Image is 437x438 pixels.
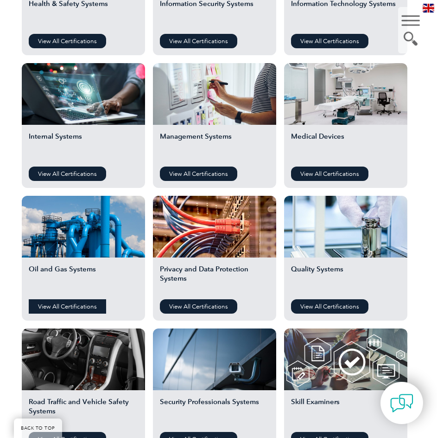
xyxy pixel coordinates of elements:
a: View All Certifications [291,34,368,48]
h2: Privacy and Data Protection Systems [160,264,269,292]
a: View All Certifications [29,299,106,314]
img: contact-chat.png [390,392,413,415]
h2: Internal Systems [29,132,138,160]
a: View All Certifications [160,167,237,181]
h2: Skill Examiners [291,397,400,425]
a: BACK TO TOP [14,419,62,438]
h2: Road Traffic and Vehicle Safety Systems [29,397,138,425]
h2: Security Professionals Systems [160,397,269,425]
h2: Quality Systems [291,264,400,292]
h2: Medical Devices [291,132,400,160]
h2: Oil and Gas Systems [29,264,138,292]
a: View All Certifications [160,299,237,314]
a: View All Certifications [160,34,237,48]
img: en [423,4,434,13]
h2: Management Systems [160,132,269,160]
a: View All Certifications [29,34,106,48]
a: View All Certifications [291,299,368,314]
a: View All Certifications [29,167,106,181]
a: View All Certifications [291,167,368,181]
